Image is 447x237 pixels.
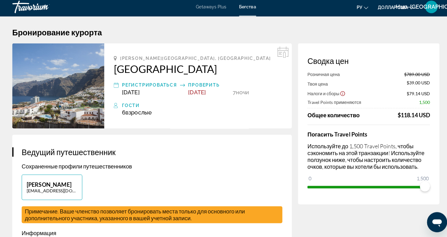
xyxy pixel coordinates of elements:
[415,182,425,192] span: ngx-slider
[12,1,74,17] a: Травориум
[418,3,435,16] button: Меню пользователя
[237,7,253,12] a: Бегства
[186,90,204,97] span: [DATE]
[353,7,358,12] font: ру
[402,82,425,88] span: $39.00 USD
[414,101,425,106] span: 1,500
[22,229,279,236] p: Информация
[124,110,150,117] span: Взрослые
[336,92,342,97] button: Show Taxes and Fees disclaimer
[304,83,324,88] span: Твоя цена
[304,92,336,97] span: Налоги и сборы
[304,101,357,106] span: Travel Points применяются
[353,5,364,14] button: Изменить язык
[119,58,268,63] span: [PERSON_NAME][GEOGRAPHIC_DATA], [GEOGRAPHIC_DATA]
[121,90,138,97] span: [DATE]
[121,83,175,90] div: Регистрироваться
[373,5,409,14] button: Изменить валюту
[22,163,279,170] p: Сохраненные профили путешественников
[22,175,82,200] button: [PERSON_NAME][EMAIL_ADDRESS][DOMAIN_NAME]
[304,92,342,98] button: Show Taxes and Fees breakdown
[121,103,279,110] div: Гости
[304,113,356,119] span: Общее количество
[411,175,425,182] span: 1,500
[233,90,246,97] span: ночи
[393,113,425,119] div: $118.14 USD
[27,181,77,188] p: [PERSON_NAME]
[12,30,435,39] h1: Бронирование курорта
[25,208,242,221] span: Примечание. Ваше членство позволяет бронировать места только для основного или дополнительного уч...
[304,132,425,139] h4: Погасить Travel Points
[373,7,403,12] font: доллар США
[304,175,309,182] span: 0
[402,92,425,97] span: $79.14 USD
[194,7,224,12] a: Getaways Plus
[113,64,279,77] a: [GEOGRAPHIC_DATA]
[304,186,425,187] ngx-slider: ngx-slider
[304,143,425,171] p: Используйте до 1,500 Travel Points, чтобы сэкономить на этой транзакции! Используйте ползунок ниж...
[22,148,279,157] h3: Ведущий путешественник
[121,110,150,117] span: 6
[422,212,442,232] iframe: Кнопка запуска окна обмена сообщениями
[230,90,233,97] span: 7
[27,188,77,194] p: [EMAIL_ADDRESS][DOMAIN_NAME]
[304,73,336,78] span: Розничная цена
[304,58,425,67] h3: Сводка цен
[400,73,425,78] span: $789.00 USD
[186,83,227,90] div: Проверить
